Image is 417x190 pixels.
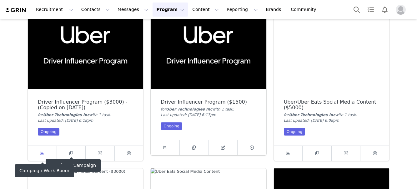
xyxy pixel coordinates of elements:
span: Uber Technologies Inc [43,113,89,117]
a: Brands [262,3,287,17]
div: Campaign Work Room [15,164,74,177]
img: grin logo [5,7,27,13]
div: Driver Influencer Program ($3000) - (Copied on [DATE]) [38,99,133,110]
div: Duplicate Campaign [46,159,101,172]
button: Messages [114,3,152,17]
div: Driver Influencer Program ($1500) [161,99,256,105]
div: Last updated: [DATE] 6:17pm [161,112,256,118]
a: Tasks [364,3,378,17]
div: Ongoing [284,128,305,136]
a: Community [287,3,323,17]
img: Driver Influencer Program ($1500) [151,3,266,89]
div: Ongoing [38,128,59,136]
button: Recruitment [32,3,77,17]
button: Search [350,3,364,17]
button: Content [188,3,223,17]
div: for with 1 task . [38,112,133,118]
img: placeholder-profile.jpg [396,5,406,15]
button: Reporting [223,3,262,17]
div: Uber/Uber Eats Social Media Content ($5000) [284,99,379,110]
div: for with 1 task . [161,106,256,112]
span: Uber Technologies Inc [166,107,212,111]
div: Ongoing [161,122,182,130]
div: Last updated: [DATE] 6:08pm [284,118,379,123]
button: Profile [392,5,412,15]
button: Notifications [378,3,392,17]
div: for with 1 task . [284,112,379,118]
span: Uber Technologies Inc [289,113,335,117]
button: Program [153,3,188,17]
button: Contacts [78,3,113,17]
div: Last updated: [DATE] 6:18pm [38,118,133,123]
img: Driver Influencer Program ($3000) - (Copied on Sep 9, 2025) [28,3,143,89]
img: Uber/Uber Eats Social Media Content ($5000) [274,3,389,89]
